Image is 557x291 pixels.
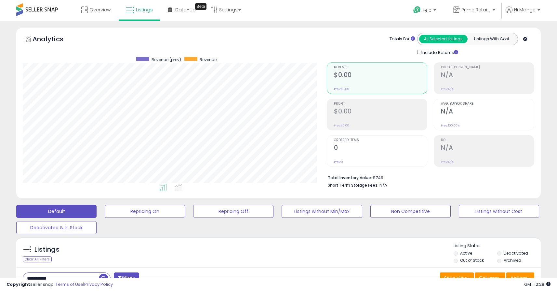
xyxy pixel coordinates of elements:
[33,34,76,45] h5: Analytics
[114,272,139,284] button: Filters
[89,7,111,13] span: Overview
[334,71,427,80] h2: $0.00
[506,272,534,284] button: Actions
[441,102,534,106] span: Avg. Buybox Share
[440,272,474,284] button: Save View
[506,7,540,21] a: Hi Mange
[413,6,421,14] i: Get Help
[334,144,427,153] h2: 0
[461,7,491,13] span: Prime Retail Solution
[475,272,505,284] button: Columns
[334,102,427,106] span: Profit
[23,256,52,262] div: Clear All Filters
[7,282,113,288] div: seller snap | |
[334,87,349,91] small: Prev: $0.00
[84,281,113,287] a: Privacy Policy
[467,35,516,43] button: Listings With Cost
[7,281,30,287] strong: Copyright
[479,275,499,281] span: Columns
[136,7,153,13] span: Listings
[441,108,534,116] h2: N/A
[105,205,185,218] button: Repricing On
[175,7,196,13] span: DataHub
[408,1,443,21] a: Help
[524,281,550,287] span: 2025-10-8 12:28 GMT
[504,258,521,263] label: Archived
[514,7,536,13] span: Hi Mange
[441,160,454,164] small: Prev: N/A
[419,35,468,43] button: All Selected Listings
[56,281,83,287] a: Terms of Use
[328,173,529,181] li: $749
[412,48,466,56] div: Include Returns
[459,205,539,218] button: Listings without Cost
[34,245,60,254] h5: Listings
[441,124,459,127] small: Prev: 100.00%
[334,139,427,142] span: Ordered Items
[334,124,349,127] small: Prev: $0.00
[441,144,534,153] h2: N/A
[460,250,472,256] label: Active
[200,57,217,62] span: Revenue
[460,258,484,263] label: Out of Stock
[370,205,451,218] button: Non Competitive
[423,7,431,13] span: Help
[334,160,343,164] small: Prev: 0
[441,87,454,91] small: Prev: N/A
[16,221,97,234] button: Deactivated & In Stock
[441,139,534,142] span: ROI
[328,175,372,180] b: Total Inventory Value:
[16,205,97,218] button: Default
[334,108,427,116] h2: $0.00
[334,66,427,69] span: Revenue
[193,205,273,218] button: Repricing Off
[195,3,206,10] div: Tooltip anchor
[441,71,534,80] h2: N/A
[390,36,415,42] div: Totals For
[454,243,541,249] p: Listing States:
[379,182,387,188] span: N/A
[328,182,378,188] b: Short Term Storage Fees:
[504,250,528,256] label: Deactivated
[282,205,362,218] button: Listings without Min/Max
[441,66,534,69] span: Profit [PERSON_NAME]
[152,57,181,62] span: Revenue (prev)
